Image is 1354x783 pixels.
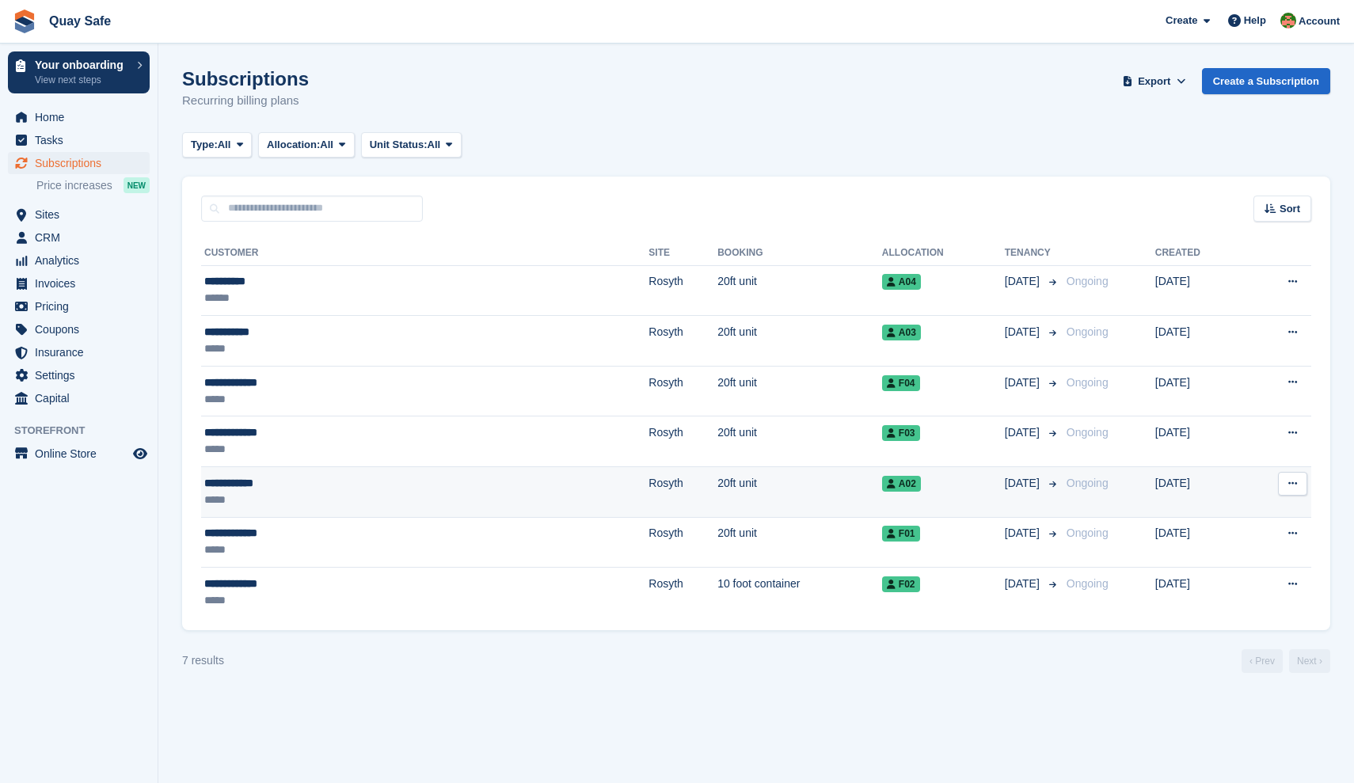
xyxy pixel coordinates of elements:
span: A04 [882,274,921,290]
td: [DATE] [1155,265,1246,316]
p: Your onboarding [35,59,129,70]
a: menu [8,295,150,317]
span: Ongoing [1067,577,1109,590]
span: Online Store [35,443,130,465]
p: Recurring billing plans [182,92,309,110]
a: Previous [1242,649,1283,673]
span: Settings [35,364,130,386]
span: [DATE] [1005,424,1043,441]
span: Ongoing [1067,275,1109,287]
a: Quay Safe [43,8,117,34]
span: Type: [191,137,218,153]
td: Rosyth [648,517,717,568]
span: All [428,137,441,153]
span: F03 [882,425,920,441]
nav: Page [1238,649,1333,673]
span: Allocation: [267,137,320,153]
span: Ongoing [1067,426,1109,439]
th: Customer [201,241,648,266]
a: menu [8,226,150,249]
td: [DATE] [1155,517,1246,568]
th: Tenancy [1005,241,1060,266]
td: [DATE] [1155,467,1246,518]
img: Fiona Connor [1280,13,1296,29]
span: Account [1299,13,1340,29]
span: Ongoing [1067,477,1109,489]
div: 7 results [182,652,224,669]
td: 20ft unit [717,517,882,568]
span: [DATE] [1005,475,1043,492]
a: menu [8,364,150,386]
td: Rosyth [648,316,717,367]
span: Create [1166,13,1197,29]
th: Booking [717,241,882,266]
a: Price increases NEW [36,177,150,194]
td: Rosyth [648,416,717,467]
span: Ongoing [1067,325,1109,338]
span: Subscriptions [35,152,130,174]
span: Help [1244,13,1266,29]
span: F02 [882,576,920,592]
span: [DATE] [1005,273,1043,290]
span: Export [1138,74,1170,89]
th: Allocation [882,241,1005,266]
td: [DATE] [1155,416,1246,467]
td: 20ft unit [717,265,882,316]
span: Pricing [35,295,130,317]
span: Ongoing [1067,376,1109,389]
span: All [320,137,333,153]
span: [DATE] [1005,324,1043,340]
button: Export [1120,68,1189,94]
a: Create a Subscription [1202,68,1330,94]
a: menu [8,106,150,128]
th: Created [1155,241,1246,266]
span: [DATE] [1005,576,1043,592]
td: [DATE] [1155,366,1246,416]
a: menu [8,129,150,151]
td: Rosyth [648,568,717,618]
span: Ongoing [1067,526,1109,539]
td: 20ft unit [717,416,882,467]
span: CRM [35,226,130,249]
span: F01 [882,526,920,542]
a: menu [8,203,150,226]
td: Rosyth [648,366,717,416]
span: [DATE] [1005,525,1043,542]
th: Site [648,241,717,266]
span: Unit Status: [370,137,428,153]
a: menu [8,152,150,174]
a: menu [8,443,150,465]
span: Home [35,106,130,128]
h1: Subscriptions [182,68,309,89]
span: A02 [882,476,921,492]
span: Insurance [35,341,130,363]
span: Coupons [35,318,130,340]
span: Analytics [35,249,130,272]
a: menu [8,341,150,363]
span: [DATE] [1005,374,1043,391]
a: menu [8,249,150,272]
a: menu [8,387,150,409]
a: Your onboarding View next steps [8,51,150,93]
td: 20ft unit [717,467,882,518]
span: F04 [882,375,920,391]
td: 10 foot container [717,568,882,618]
td: Rosyth [648,265,717,316]
p: View next steps [35,73,129,87]
td: Rosyth [648,467,717,518]
span: Sort [1280,201,1300,217]
td: 20ft unit [717,316,882,367]
span: Sites [35,203,130,226]
span: Capital [35,387,130,409]
span: Invoices [35,272,130,295]
div: NEW [124,177,150,193]
span: Tasks [35,129,130,151]
a: Next [1289,649,1330,673]
button: Allocation: All [258,132,355,158]
span: All [218,137,231,153]
a: menu [8,272,150,295]
td: [DATE] [1155,316,1246,367]
span: A03 [882,325,921,340]
a: menu [8,318,150,340]
td: 20ft unit [717,366,882,416]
